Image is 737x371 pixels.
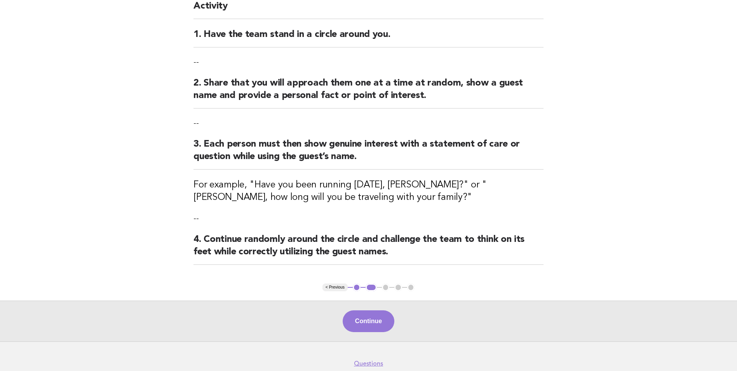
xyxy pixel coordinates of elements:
[193,138,544,170] h2: 3. Each person must then show genuine interest with a statement of care or question while using t...
[193,213,544,224] p: --
[366,283,377,291] button: 2
[193,179,544,204] h3: For example, "Have you been running [DATE], [PERSON_NAME]?" or "[PERSON_NAME], how long will you ...
[353,283,361,291] button: 1
[193,233,544,265] h2: 4. Continue randomly around the circle and challenge the team to think on its feet while correctl...
[193,118,544,129] p: --
[193,28,544,47] h2: 1. Have the team stand in a circle around you.
[193,77,544,108] h2: 2. Share that you will approach them one at a time at random, show a guest name and provide a per...
[343,310,394,332] button: Continue
[193,57,544,68] p: --
[354,360,383,367] a: Questions
[322,283,348,291] button: < Previous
